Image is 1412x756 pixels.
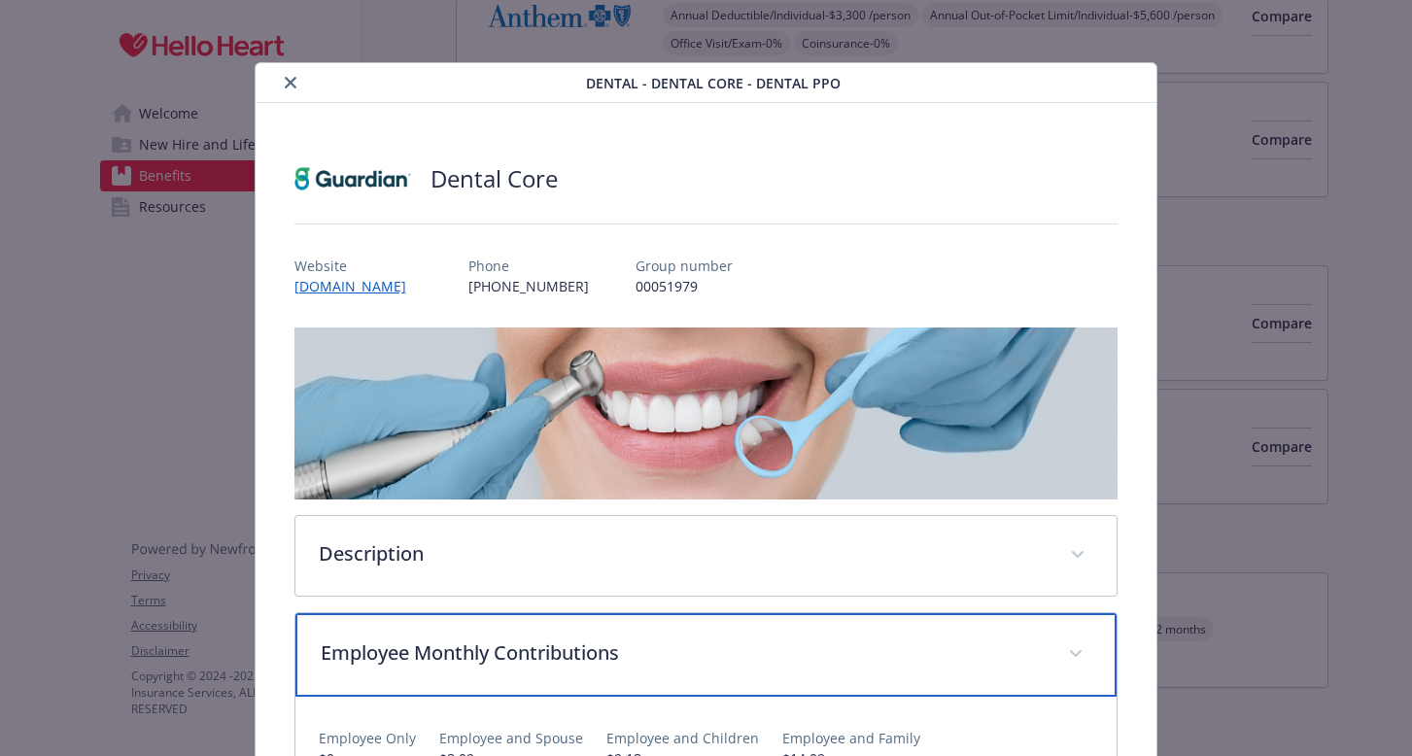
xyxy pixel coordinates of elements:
button: close [279,71,302,94]
p: Employee Monthly Contributions [321,638,1046,668]
p: 00051979 [636,276,733,296]
p: Group number [636,256,733,276]
p: Employee and Family [782,728,920,748]
img: banner [294,327,1119,499]
p: Employee Only [319,728,416,748]
p: Description [319,539,1048,568]
div: Description [295,516,1118,596]
a: [DOMAIN_NAME] [294,277,422,295]
span: Dental - Dental Core - Dental PPO [586,73,841,93]
h2: Dental Core [430,162,558,195]
img: Guardian [294,150,411,208]
div: Employee Monthly Contributions [295,613,1118,697]
p: Phone [468,256,589,276]
p: Employee and Children [606,728,759,748]
p: Employee and Spouse [439,728,583,748]
p: Website [294,256,422,276]
p: [PHONE_NUMBER] [468,276,589,296]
